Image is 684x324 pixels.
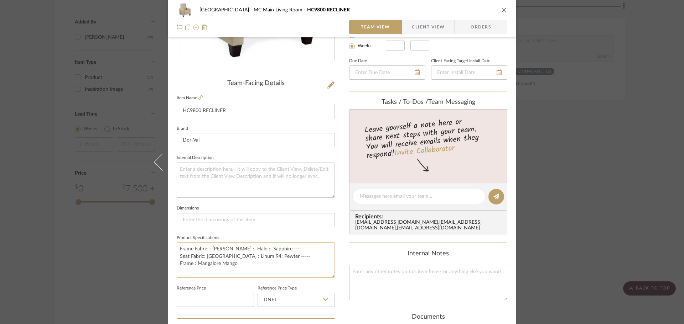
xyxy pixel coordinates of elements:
input: Enter Due Date [349,65,425,80]
input: Enter Brand [177,133,335,147]
label: Internal Description [177,156,214,160]
span: HC9800 RECLINER [307,7,350,12]
span: Client View [412,20,445,34]
input: Enter the dimensions of this item [177,213,335,227]
label: Brand [177,127,188,131]
div: [EMAIL_ADDRESS][DOMAIN_NAME] , [EMAIL_ADDRESS][DOMAIN_NAME] , [EMAIL_ADDRESS][DOMAIN_NAME] [355,220,504,231]
div: team Messaging [349,99,507,106]
span: Recipients: [355,213,504,220]
div: Team-Facing Details [177,80,335,87]
span: [GEOGRAPHIC_DATA] [199,7,254,12]
label: Reference Price Type [258,287,297,290]
span: MC Main Living Room [254,7,307,12]
label: Product Specifications [177,236,219,240]
a: Invite Collaborator [394,142,455,160]
button: close [501,7,507,13]
img: af27faee-eeed-431d-a0d7-d77e5eccdfe5_48x40.jpg [177,3,194,17]
span: Orders [463,20,499,34]
span: Team View [361,20,390,34]
div: Internal Notes [349,250,507,258]
label: Item Name [177,95,203,101]
label: Dimensions [177,207,199,210]
img: Remove from project [202,25,207,30]
span: Tasks / To-Dos / [382,99,428,105]
label: Client-Facing Target Install Date [431,59,490,63]
label: Due Date [349,59,367,63]
input: Enter Item Name [177,104,335,118]
input: Enter Install Date [431,65,507,80]
div: Leave yourself a note here or share next steps with your team. You will receive emails when they ... [348,114,508,162]
mat-radio-group: Select item type [349,31,386,51]
div: Documents [349,313,507,321]
label: Weeks [356,43,372,49]
label: Reference Price [177,287,206,290]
